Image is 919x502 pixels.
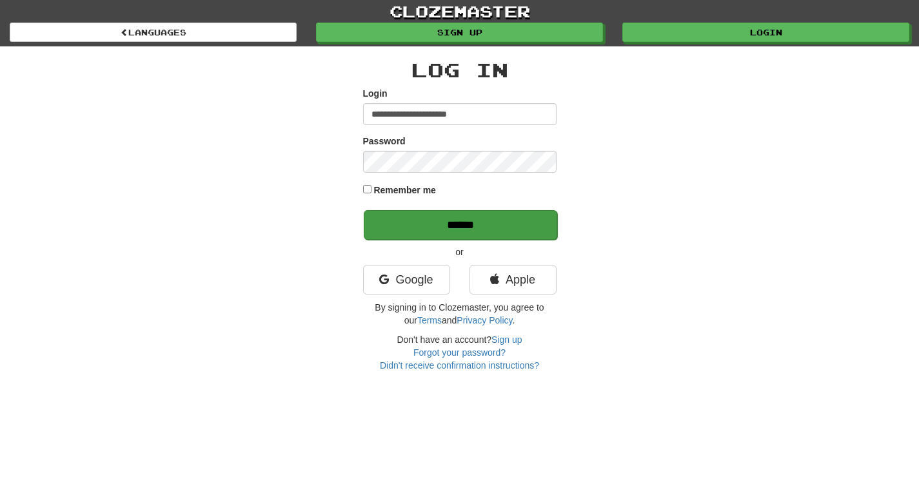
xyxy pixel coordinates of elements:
a: Sign up [491,334,522,345]
label: Login [363,87,388,100]
p: By signing in to Clozemaster, you agree to our and . [363,301,557,327]
a: Forgot your password? [413,347,506,358]
a: Apple [469,265,557,294]
div: Don't have an account? [363,333,557,372]
p: or [363,246,557,258]
label: Remember me [373,184,436,197]
a: Languages [10,23,297,42]
a: Login [622,23,909,42]
a: Didn't receive confirmation instructions? [380,360,539,371]
label: Password [363,135,406,148]
a: Terms [417,315,442,325]
a: Google [363,265,450,294]
a: Privacy Policy [457,315,512,325]
h2: Log In [363,59,557,81]
a: Sign up [316,23,603,42]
